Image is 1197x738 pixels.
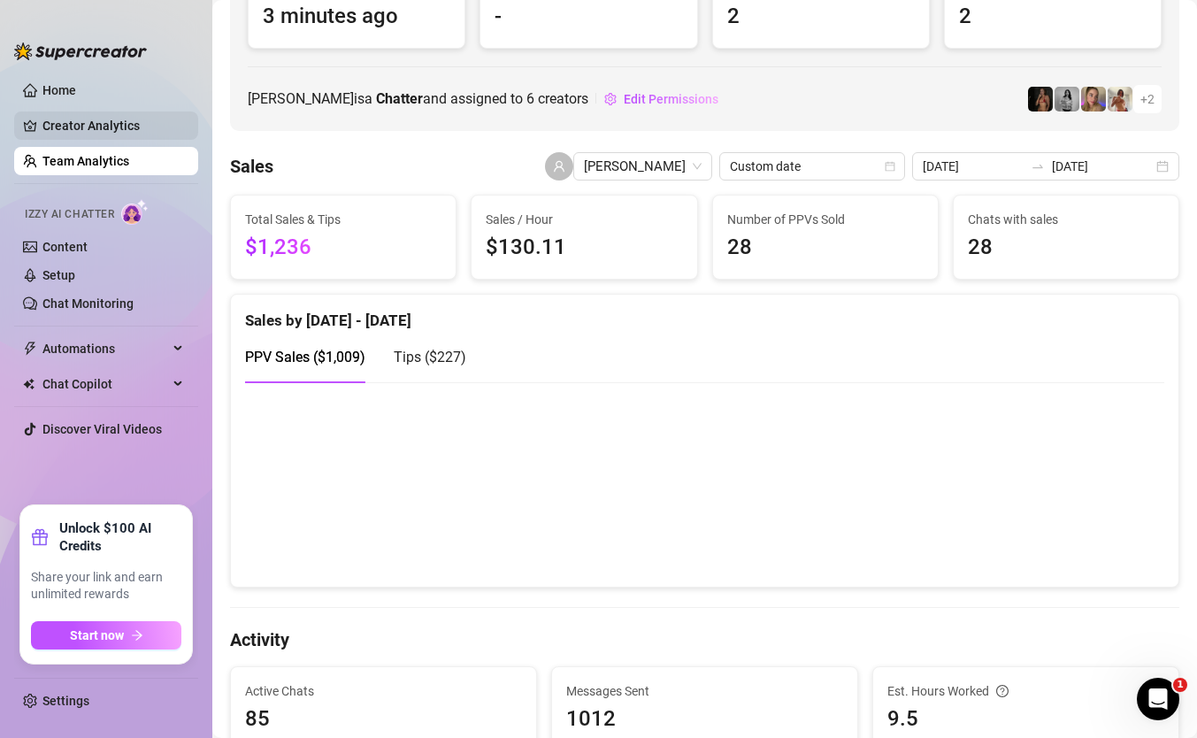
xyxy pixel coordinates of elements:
[968,210,1164,229] span: Chats with sales
[566,681,843,701] span: Messages Sent
[70,628,124,642] span: Start now
[1108,87,1132,111] img: Green
[584,153,702,180] span: ziv cherniak
[42,154,129,168] a: Team Analytics
[42,111,184,140] a: Creator Analytics
[42,240,88,254] a: Content
[1031,159,1045,173] span: swap-right
[230,627,1179,652] h4: Activity
[42,694,89,708] a: Settings
[245,703,522,736] span: 85
[121,199,149,225] img: AI Chatter
[526,90,534,107] span: 6
[245,210,441,229] span: Total Sales & Tips
[31,569,181,603] span: Share your link and earn unlimited rewards
[42,334,168,363] span: Automations
[603,85,719,113] button: Edit Permissions
[553,160,565,173] span: user
[1173,678,1187,692] span: 1
[42,268,75,282] a: Setup
[42,370,168,398] span: Chat Copilot
[885,161,895,172] span: calendar
[887,703,1164,736] span: 9.5
[31,621,181,650] button: Start nowarrow-right
[996,681,1009,701] span: question-circle
[486,210,682,229] span: Sales / Hour
[23,342,37,356] span: thunderbolt
[248,88,588,110] span: [PERSON_NAME] is a and assigned to creators
[1055,87,1079,111] img: A
[923,157,1024,176] input: Start date
[1031,159,1045,173] span: to
[42,422,162,436] a: Discover Viral Videos
[59,519,181,555] strong: Unlock $100 AI Credits
[42,296,134,311] a: Chat Monitoring
[245,295,1164,333] div: Sales by [DATE] - [DATE]
[1081,87,1106,111] img: Cherry
[486,231,682,265] span: $130.11
[1140,89,1155,109] span: + 2
[31,528,49,546] span: gift
[727,231,924,265] span: 28
[245,349,365,365] span: PPV Sales ( $1,009 )
[727,210,924,229] span: Number of PPVs Sold
[730,153,894,180] span: Custom date
[131,629,143,642] span: arrow-right
[14,42,147,60] img: logo-BBDzfeDw.svg
[394,349,466,365] span: Tips ( $227 )
[23,378,35,390] img: Chat Copilot
[245,681,522,701] span: Active Chats
[1052,157,1153,176] input: End date
[887,681,1164,701] div: Est. Hours Worked
[624,92,718,106] span: Edit Permissions
[245,231,441,265] span: $1,236
[604,93,617,105] span: setting
[566,703,843,736] span: 1012
[1028,87,1053,111] img: the_bohema
[968,231,1164,265] span: 28
[42,83,76,97] a: Home
[230,154,273,179] h4: Sales
[25,206,114,223] span: Izzy AI Chatter
[376,90,423,107] b: Chatter
[1137,678,1179,720] iframe: Intercom live chat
